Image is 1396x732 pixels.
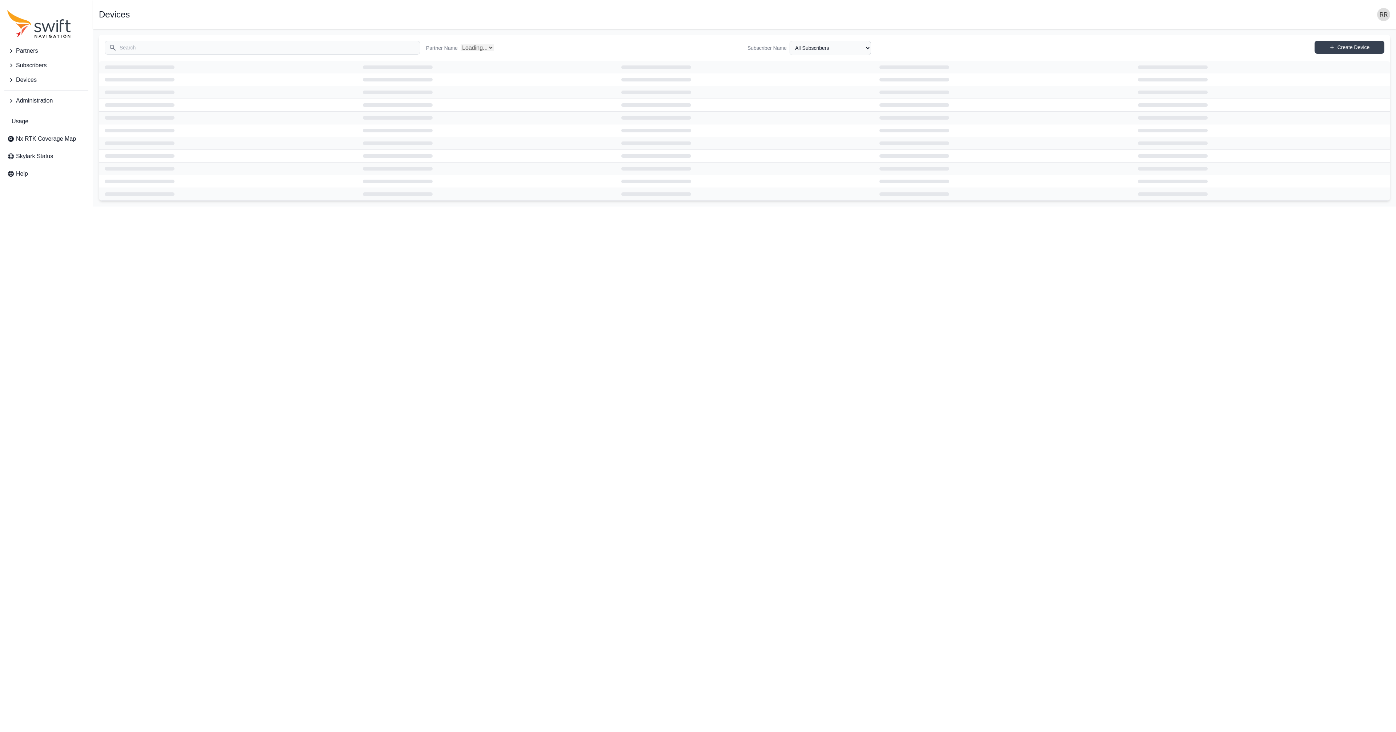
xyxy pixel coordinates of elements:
[426,44,458,52] label: Partner Name
[1377,8,1390,21] img: user photo
[16,135,76,143] span: Nx RTK Coverage Map
[4,44,88,58] button: Partners
[4,73,88,87] button: Devices
[12,117,28,126] span: Usage
[105,41,420,55] input: Search
[16,76,37,84] span: Devices
[4,58,88,73] button: Subscribers
[16,169,28,178] span: Help
[4,114,88,129] a: Usage
[790,41,871,55] select: Subscriber
[4,167,88,181] a: Help
[16,152,53,161] span: Skylark Status
[16,61,47,70] span: Subscribers
[4,149,88,164] a: Skylark Status
[16,47,38,55] span: Partners
[4,132,88,146] a: Nx RTK Coverage Map
[1315,41,1384,54] a: Create Device
[747,44,787,52] label: Subscriber Name
[4,93,88,108] button: Administration
[16,96,53,105] span: Administration
[99,10,130,19] h1: Devices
